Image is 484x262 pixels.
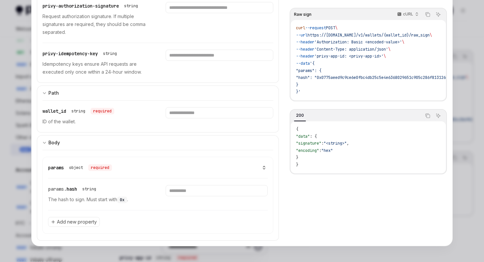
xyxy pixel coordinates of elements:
span: "hex" [321,148,333,153]
span: \ [430,33,432,38]
span: 0x [120,197,124,202]
span: "hash": "0x0775aeed9c9ce6e0fbc4db25c5e4e6368029651c905c286f813126a09025a21e" [296,75,471,80]
span: } [296,82,298,87]
p: The hash to sign. Must start with . [48,196,150,203]
div: params.hash [48,185,99,193]
button: Add new property [48,217,100,227]
input: Enter wallet_id [166,107,273,118]
button: Expand input section [37,85,279,100]
p: Idempotency keys ensure API requests are executed only once within a 24-hour window. [42,60,150,76]
span: --header [296,54,314,59]
span: "signature" [296,141,321,146]
span: Add new property [57,219,97,225]
input: Enter privy-authorization-signature [166,2,273,13]
span: --header [296,47,314,52]
span: : [321,141,324,146]
span: }' [296,89,301,94]
div: 200 [294,111,306,119]
span: , [347,141,349,146]
span: : { [310,134,317,139]
span: '{ [310,61,314,66]
button: Expand input section [37,135,279,150]
button: Copy the contents from the code block [423,10,432,19]
span: \ [384,54,386,59]
p: ID of the wallet. [42,118,150,126]
span: 'Authorization: Basic <encoded-value>' [314,39,402,45]
button: Copy the contents from the code block [423,111,432,120]
span: privy-idempotency-key [42,51,98,57]
span: POST [326,25,335,31]
div: privy-idempotency-key [42,50,120,58]
span: 'privy-app-id: <privy-app-id>' [314,54,384,59]
button: show 1 property [260,165,268,170]
div: params [48,164,112,172]
span: --request [305,25,326,31]
span: privy-authorization-signature [42,3,119,9]
span: \ [335,25,337,31]
span: "params": { [296,68,321,73]
button: cURL [393,9,421,20]
p: Request authorization signature. If multiple signatures are required, they should be comma separa... [42,12,150,36]
span: { [296,127,298,132]
span: wallet_id [42,108,66,114]
span: } [296,162,298,167]
span: "encoding" [296,148,319,153]
span: : [319,148,321,153]
div: privy-authorization-signature [42,2,141,10]
div: required [88,164,112,171]
span: \ [388,47,390,52]
div: wallet_id [42,107,114,115]
p: cURL [403,12,413,17]
div: required [91,108,114,114]
div: Path [48,89,59,97]
span: 'Content-Type: application/json' [314,47,388,52]
button: Ask AI [434,111,443,120]
span: --url [296,33,308,38]
div: Body [48,139,60,147]
span: curl [296,25,305,31]
button: Ask AI [434,10,443,19]
span: } [296,155,298,160]
input: Enter hash [166,185,267,196]
span: params. [48,186,67,192]
span: hash [67,186,77,192]
span: params [48,165,64,171]
span: --data [296,61,310,66]
span: https://[DOMAIN_NAME]/v1/wallets/{wallet_id}/raw_sign [308,33,430,38]
span: \ [402,39,404,45]
input: Enter privy-idempotency-key [166,50,273,61]
span: "data" [296,134,310,139]
span: --header [296,39,314,45]
span: Raw sign [294,12,311,17]
span: "<string>" [324,141,347,146]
